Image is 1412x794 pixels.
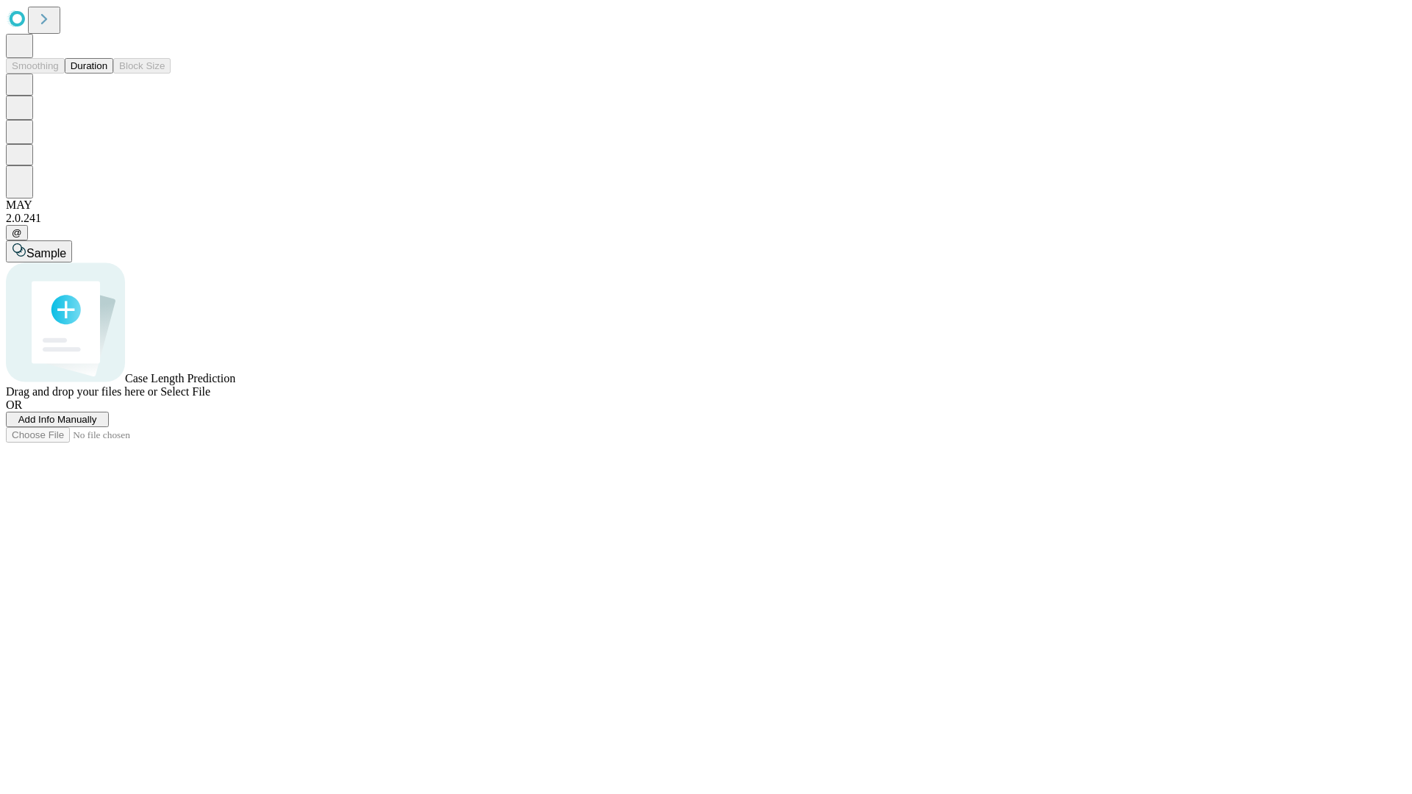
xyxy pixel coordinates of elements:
[6,412,109,427] button: Add Info Manually
[125,372,235,385] span: Case Length Prediction
[6,198,1406,212] div: MAY
[113,58,171,74] button: Block Size
[6,225,28,240] button: @
[26,247,66,260] span: Sample
[65,58,113,74] button: Duration
[6,58,65,74] button: Smoothing
[6,240,72,262] button: Sample
[18,414,97,425] span: Add Info Manually
[6,385,157,398] span: Drag and drop your files here or
[6,398,22,411] span: OR
[6,212,1406,225] div: 2.0.241
[160,385,210,398] span: Select File
[12,227,22,238] span: @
